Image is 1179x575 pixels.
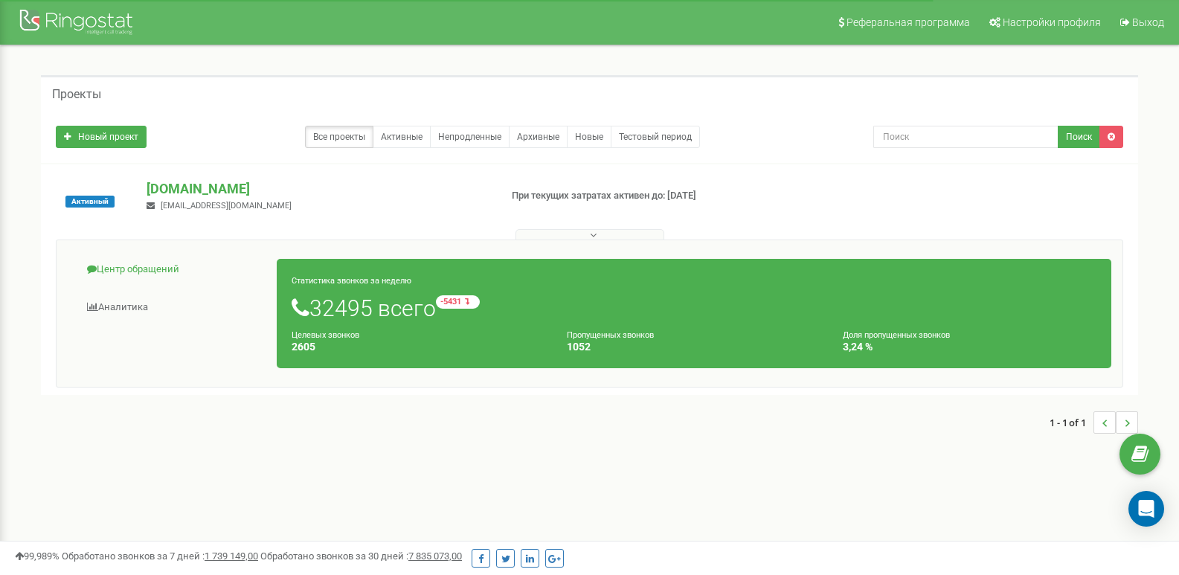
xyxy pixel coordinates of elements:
[373,126,431,148] a: Активные
[1128,491,1164,527] div: Open Intercom Messenger
[305,126,373,148] a: Все проекты
[846,16,970,28] span: Реферальная программа
[147,179,487,199] p: [DOMAIN_NAME]
[567,341,820,353] h4: 1052
[260,550,462,562] span: Обработано звонков за 30 дней :
[512,189,762,203] p: При текущих затратах активен до: [DATE]
[567,330,654,340] small: Пропущенных звонков
[843,341,1096,353] h4: 3,24 %
[1050,396,1138,449] nav: ...
[1003,16,1101,28] span: Настройки профиля
[292,330,359,340] small: Целевых звонков
[843,330,950,340] small: Доля пропущенных звонков
[68,251,277,288] a: Центр обращений
[1132,16,1164,28] span: Выход
[205,550,258,562] u: 1 739 149,00
[292,276,411,286] small: Статистика звонков за неделю
[567,126,611,148] a: Новые
[509,126,568,148] a: Архивные
[1058,126,1100,148] button: Поиск
[408,550,462,562] u: 7 835 073,00
[292,295,1096,321] h1: 32495 всего
[292,341,545,353] h4: 2605
[161,201,292,211] span: [EMAIL_ADDRESS][DOMAIN_NAME]
[56,126,147,148] a: Новый проект
[65,196,115,208] span: Активный
[52,88,101,101] h5: Проекты
[15,550,60,562] span: 99,989%
[873,126,1058,148] input: Поиск
[1050,411,1093,434] span: 1 - 1 of 1
[68,289,277,326] a: Аналитика
[430,126,510,148] a: Непродленные
[611,126,700,148] a: Тестовый период
[62,550,258,562] span: Обработано звонков за 7 дней :
[436,295,480,309] small: -5431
